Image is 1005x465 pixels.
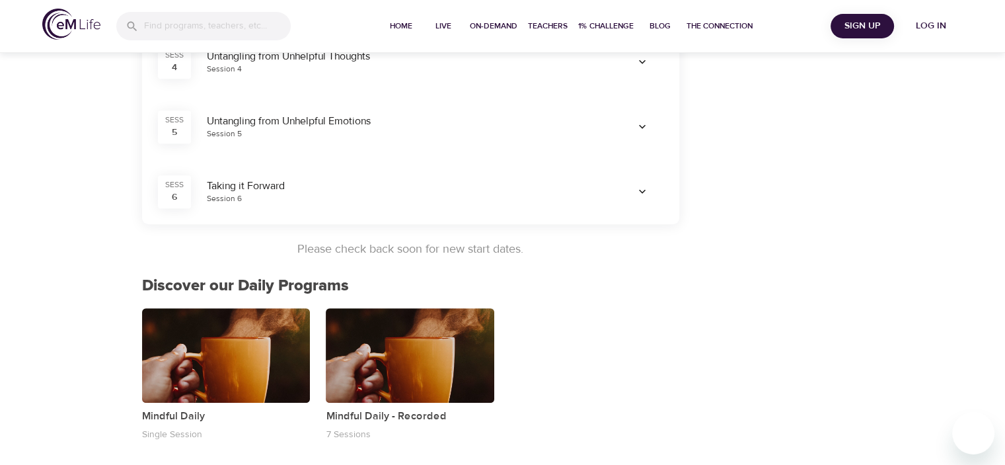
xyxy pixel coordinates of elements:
div: Session 4 [207,63,242,75]
div: 4 [172,61,177,74]
span: Blog [644,19,676,33]
div: Session 6 [207,193,242,204]
div: 6 [172,190,177,204]
iframe: Button to launch messaging window [952,412,994,454]
p: Discover our Daily Programs [142,274,679,298]
p: Mindful Daily - Recorded [326,408,494,424]
div: SESS [165,50,184,61]
p: 7 Sessions [326,429,370,441]
span: Live [428,19,459,33]
button: Log in [899,14,963,38]
span: The Connection [687,19,753,33]
span: Log in [905,18,957,34]
p: Single Session [142,429,202,441]
span: Sign Up [836,18,889,34]
div: SESS [165,114,184,126]
span: Teachers [528,19,568,33]
input: Find programs, teachers, etc... [144,12,291,40]
div: SESS [165,179,184,190]
div: Taking it Forward [207,179,605,194]
span: 1% Challenge [578,19,634,33]
button: Sign Up [831,14,894,38]
span: Home [385,19,417,33]
p: Mindful Daily [142,408,311,424]
div: Untangling from Unhelpful Emotions [207,114,605,129]
p: Please check back soon for new start dates. [142,240,679,258]
img: logo [42,9,100,40]
div: Untangling from Unhelpful Thoughts [207,49,605,64]
span: On-Demand [470,19,517,33]
div: Session 5 [207,128,242,140]
div: 5 [172,126,177,139]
